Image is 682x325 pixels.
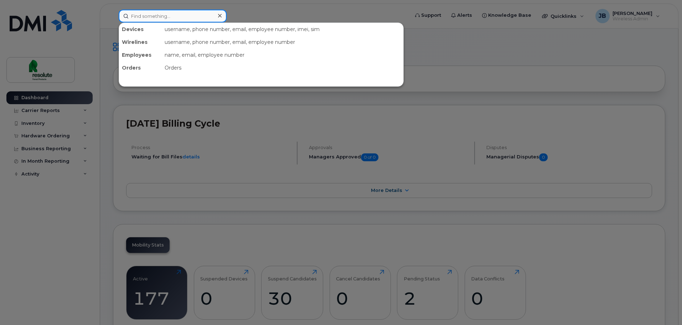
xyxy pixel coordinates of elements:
[119,23,162,36] div: Devices
[119,61,162,74] div: Orders
[119,36,162,49] div: Wirelines
[162,49,403,61] div: name, email, employee number
[119,49,162,61] div: Employees
[162,36,403,49] div: username, phone number, email, employee number
[162,23,403,36] div: username, phone number, email, employee number, imei, sim
[162,61,403,74] div: Orders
